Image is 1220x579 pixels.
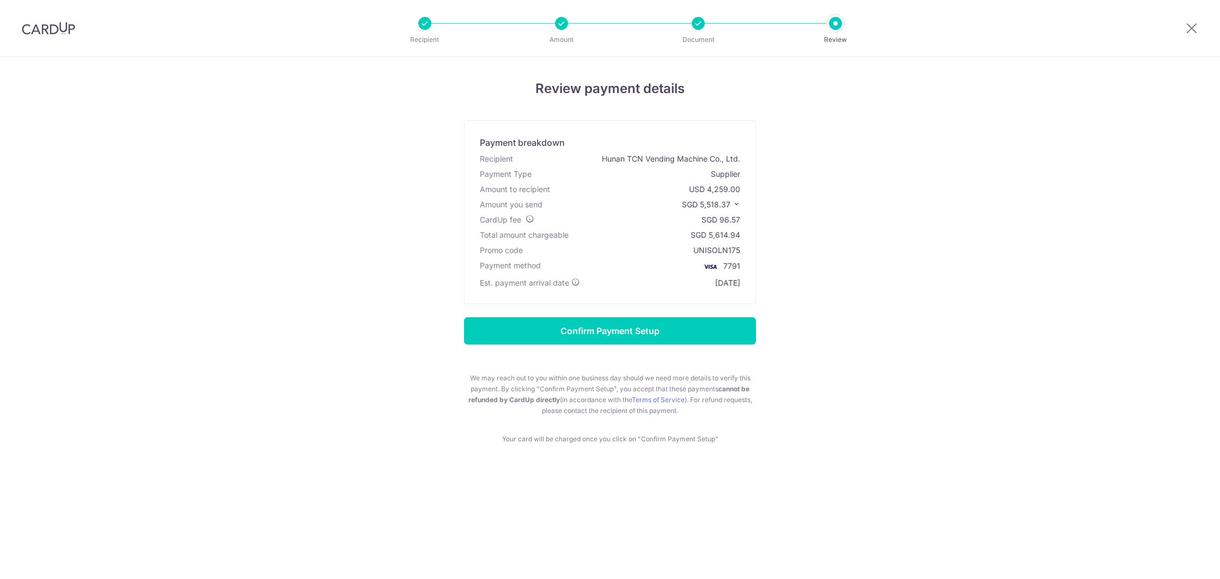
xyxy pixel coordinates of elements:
[701,214,740,225] div: SGD 96.57
[691,230,740,241] div: SGD 5,614.94
[682,199,740,210] p: SGD 5,518.37
[480,136,565,149] div: Payment breakdown
[658,34,739,45] p: Document
[602,153,740,164] div: Hunan TCN Vending Machine Co., Ltd.
[480,215,521,224] span: CardUp fee
[693,245,740,256] div: UNISOLN175
[723,261,740,270] span: 7791
[480,153,513,164] div: Recipient
[699,260,721,273] img: <span class="translation_missing" title="translation missing: en.account_steps.new_confirm_form.b...
[715,278,740,288] div: [DATE]
[480,199,542,210] div: Amount you send
[480,245,523,256] div: Promo code
[480,184,550,195] div: Amount to recipient
[689,184,740,195] div: USD 4,259.00
[632,396,685,404] a: Terms of Service
[795,34,876,45] p: Review
[464,317,756,344] input: Confirm Payment Setup
[480,230,569,239] span: Total amount chargeable
[711,169,740,180] div: Supplier
[480,278,580,288] div: Est. payment arrival date
[464,434,756,445] p: Your card will be charged once you click on "Confirm Payment Setup"
[480,169,532,178] span: translation missing: en.account_steps.new_confirm_form.xb_payment.header.payment_type
[291,79,929,98] h4: Review payment details
[682,200,730,209] span: SGD 5,518.37
[385,34,465,45] p: Recipient
[464,373,756,416] p: We may reach out to you within one business day should we need more details to verify this paymen...
[22,22,75,35] img: CardUp
[521,34,602,45] p: Amount
[480,260,541,273] div: Payment method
